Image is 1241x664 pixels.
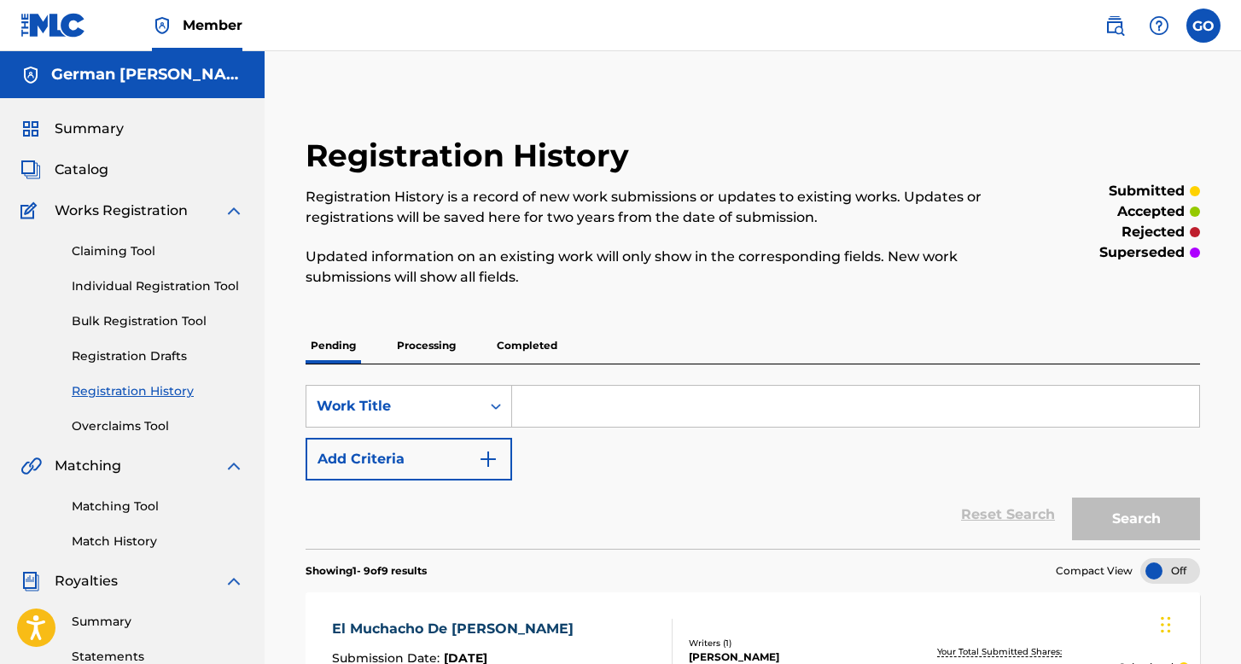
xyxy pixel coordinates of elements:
[1149,15,1169,36] img: help
[1161,599,1171,650] div: Arrastrar
[20,13,86,38] img: MLC Logo
[332,619,582,639] div: El Muchacho De [PERSON_NAME]
[224,201,244,221] img: expand
[1186,9,1221,43] div: User Menu
[72,312,244,330] a: Bulk Registration Tool
[317,396,470,416] div: Work Title
[72,417,244,435] a: Overclaims Tool
[1122,222,1185,242] p: rejected
[55,201,188,221] span: Works Registration
[72,498,244,515] a: Matching Tool
[20,456,42,476] img: Matching
[306,187,994,228] p: Registration History is a record of new work submissions or updates to existing works. Updates or...
[492,328,562,364] p: Completed
[1056,563,1133,579] span: Compact View
[72,242,244,260] a: Claiming Tool
[20,160,108,180] a: CatalogCatalog
[20,65,41,85] img: Accounts
[1109,181,1185,201] p: submitted
[72,533,244,550] a: Match History
[55,119,124,139] span: Summary
[1156,582,1241,664] div: Widget de chat
[20,571,41,591] img: Royalties
[1104,15,1125,36] img: search
[306,247,994,288] p: Updated information on an existing work will only show in the corresponding fields. New work subm...
[1142,9,1176,43] div: Help
[152,15,172,36] img: Top Rightsholder
[72,347,244,365] a: Registration Drafts
[478,449,498,469] img: 9d2ae6d4665cec9f34b9.svg
[55,160,108,180] span: Catalog
[306,385,1200,549] form: Search Form
[55,571,118,591] span: Royalties
[20,119,124,139] a: SummarySummary
[689,637,885,649] div: Writers ( 1 )
[1099,242,1185,263] p: superseded
[306,328,361,364] p: Pending
[1117,201,1185,222] p: accepted
[20,201,43,221] img: Works Registration
[1098,9,1132,43] a: Public Search
[183,15,242,35] span: Member
[306,137,638,175] h2: Registration History
[306,438,512,481] button: Add Criteria
[306,563,427,579] p: Showing 1 - 9 of 9 results
[20,119,41,139] img: Summary
[1156,582,1241,664] iframe: Chat Widget
[55,456,121,476] span: Matching
[1193,421,1241,558] iframe: Resource Center
[72,277,244,295] a: Individual Registration Tool
[392,328,461,364] p: Processing
[224,571,244,591] img: expand
[51,65,244,84] h5: German Orpineda Hernandez
[72,613,244,631] a: Summary
[224,456,244,476] img: expand
[937,645,1066,658] p: Your Total Submitted Shares:
[72,382,244,400] a: Registration History
[20,160,41,180] img: Catalog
